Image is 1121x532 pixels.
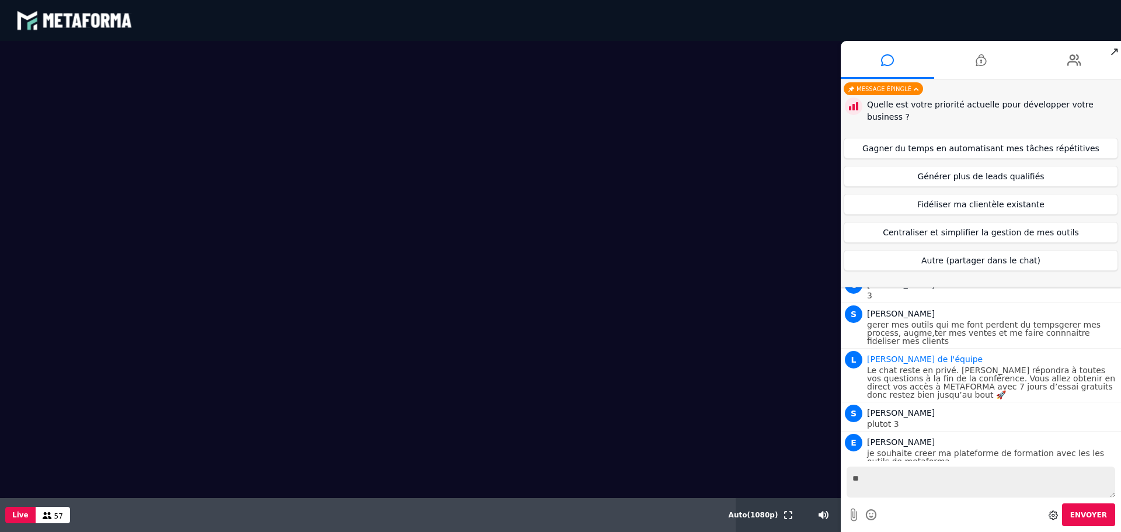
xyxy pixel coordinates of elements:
span: S [845,405,862,422]
button: Générer plus de leads qualifiés [844,166,1118,187]
span: Envoyer [1070,511,1107,519]
button: Fidéliser ma clientèle existante [844,194,1118,215]
span: Animateur [867,354,983,364]
span: Auto ( 1080 p) [729,511,778,519]
button: Gagner du temps en automatisant mes tâches répétitives [844,138,1118,159]
p: gerer mes outils qui me font perdent du tempsgerer mes process, augme,ter mes ventes et me faire ... [867,321,1118,345]
span: E [845,434,862,451]
button: Autre (partager dans le chat) [844,250,1118,271]
p: je souhaite creer ma plateforme de formation avec les les outils de metaforma [867,449,1118,465]
div: Quelle est votre priorité actuelle pour développer votre business ? [867,99,1118,123]
p: plutot 3 [867,420,1118,428]
span: 57 [54,512,63,520]
button: Envoyer [1062,503,1115,526]
p: Le chat reste en privé. [PERSON_NAME] répondra à toutes vos questions à la fin de la conférence. ... [867,366,1118,399]
p: 3 [867,291,1118,300]
span: S [845,305,862,323]
button: Centraliser et simplifier la gestion de mes outils [844,222,1118,243]
span: ↗ [1108,41,1121,62]
button: Live [5,507,36,523]
button: Auto(1080p) [726,498,781,532]
div: Message épinglé [844,82,923,95]
span: [PERSON_NAME] [867,309,935,318]
span: [PERSON_NAME] [867,437,935,447]
span: [PERSON_NAME] [867,408,935,418]
span: L [845,351,862,368]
